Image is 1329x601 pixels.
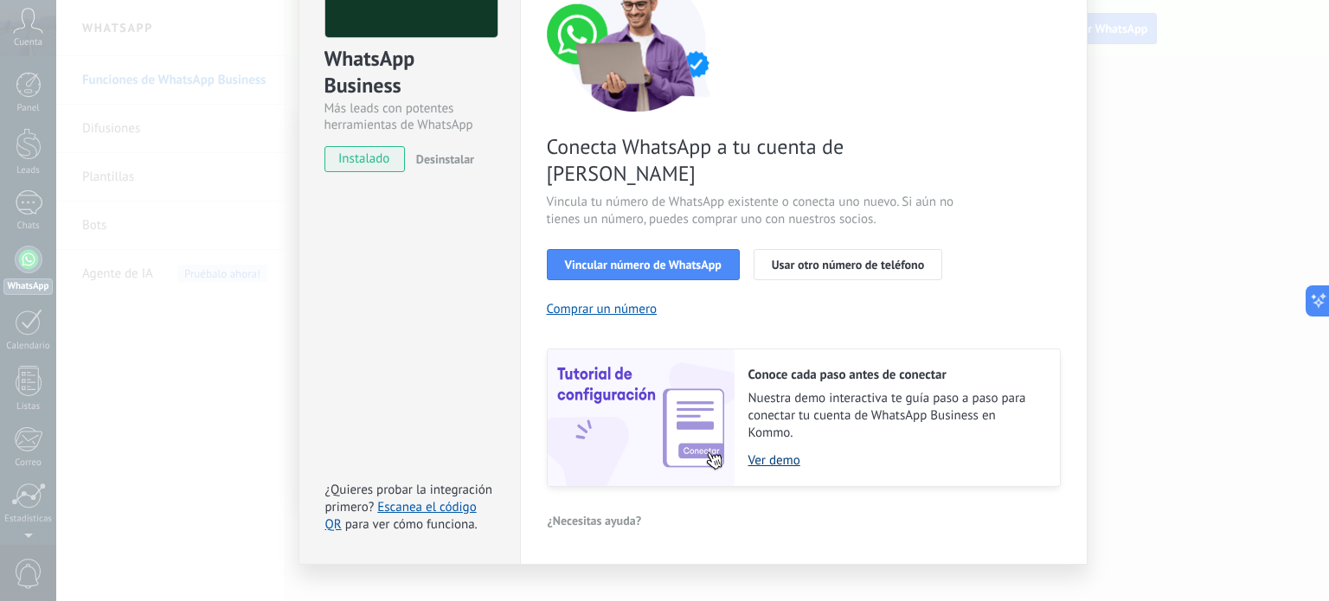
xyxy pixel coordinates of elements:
[325,146,404,172] span: instalado
[754,249,942,280] button: Usar otro número de teléfono
[548,515,642,527] span: ¿Necesitas ayuda?
[416,151,474,167] span: Desinstalar
[772,259,924,271] span: Usar otro número de teléfono
[565,259,722,271] span: Vincular número de WhatsApp
[748,390,1043,442] span: Nuestra demo interactiva te guía paso a paso para conectar tu cuenta de WhatsApp Business en Kommo.
[324,100,495,133] div: Más leads con potentes herramientas de WhatsApp
[409,146,474,172] button: Desinstalar
[748,367,1043,383] h2: Conoce cada paso antes de conectar
[547,133,959,187] span: Conecta WhatsApp a tu cuenta de [PERSON_NAME]
[325,482,493,515] span: ¿Quieres probar la integración primero?
[547,301,658,317] button: Comprar un número
[547,508,643,534] button: ¿Necesitas ayuda?
[547,249,740,280] button: Vincular número de WhatsApp
[748,452,1043,469] a: Ver demo
[547,194,959,228] span: Vincula tu número de WhatsApp existente o conecta uno nuevo. Si aún no tienes un número, puedes c...
[324,45,495,100] div: WhatsApp Business
[325,499,477,533] a: Escanea el código QR
[345,516,478,533] span: para ver cómo funciona.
